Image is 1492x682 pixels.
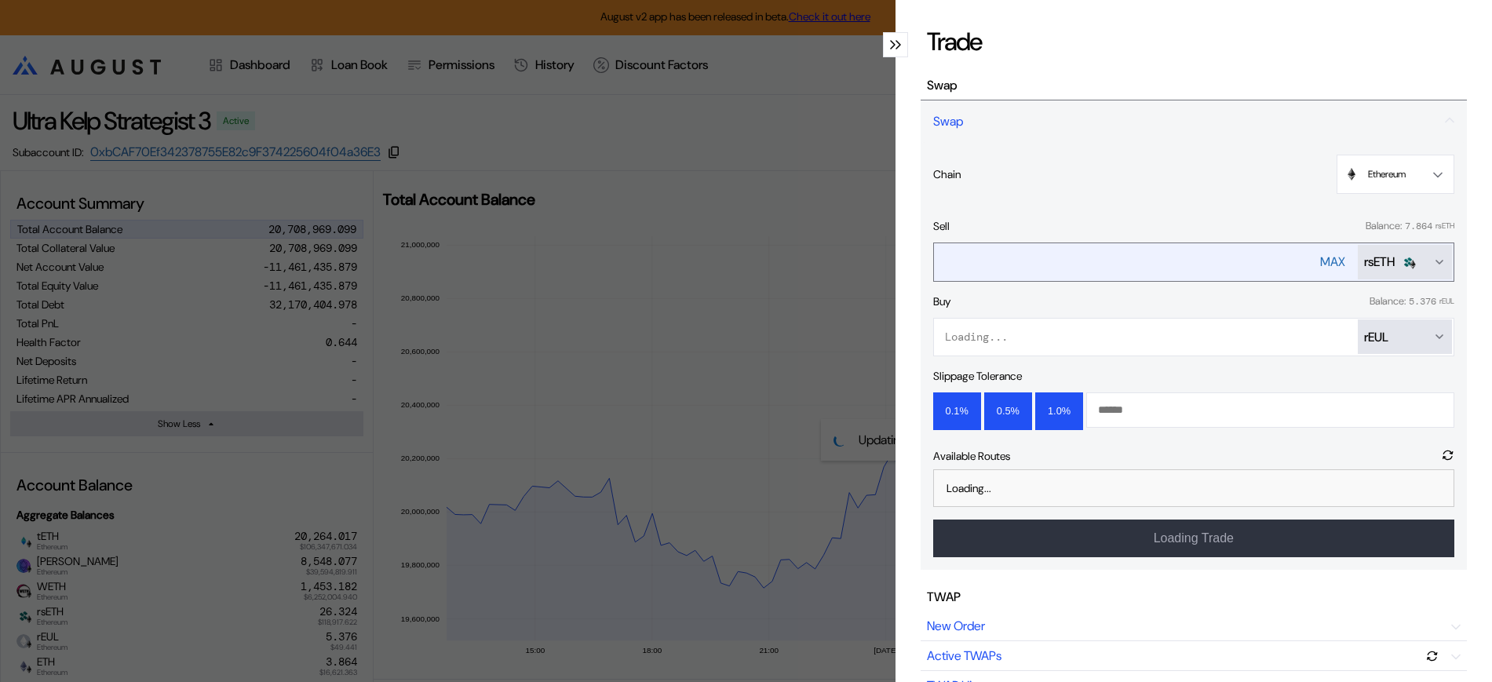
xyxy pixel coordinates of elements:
div: Loading... [947,481,991,495]
div: New Order [927,618,985,634]
div: Balance: [1366,220,1402,232]
div: Ethereum [1348,168,1406,181]
div: Swap [933,113,963,129]
div: Swap [927,77,958,93]
div: rsETH [1435,221,1454,231]
div: Trade [927,25,981,58]
div: Active TWAPs [927,647,1001,664]
button: Loading Trade [933,520,1454,557]
div: Balance: [1370,295,1406,308]
button: Open menu [1337,155,1454,194]
div: MAX [1320,253,1345,270]
div: 5.376 [1409,295,1436,308]
div: Available Routes [933,443,1010,469]
button: 0.5% [984,392,1032,430]
button: 1.0% [1035,392,1083,430]
div: Slippage Tolerance [933,369,1022,383]
button: Open menu for selecting token for payment [1358,319,1452,354]
div: Chain [933,167,961,181]
button: MAX [1320,243,1345,281]
img: svg+xml,%3c [1345,168,1358,181]
div: rEUL [1439,297,1454,306]
img: svg+xml,%3c [1408,260,1417,269]
div: Loading... [945,330,1008,344]
div: rEUL [1364,329,1388,345]
img: Icon___Dark.png [1401,255,1415,269]
button: 0.1% [933,392,981,430]
div: Sell [933,219,950,233]
div: Buy [933,294,950,308]
button: Open menu for selecting token for payment [1358,245,1452,279]
div: rsETH [1364,253,1395,270]
div: 7.864 [1405,220,1432,232]
div: TWAP [927,589,961,605]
